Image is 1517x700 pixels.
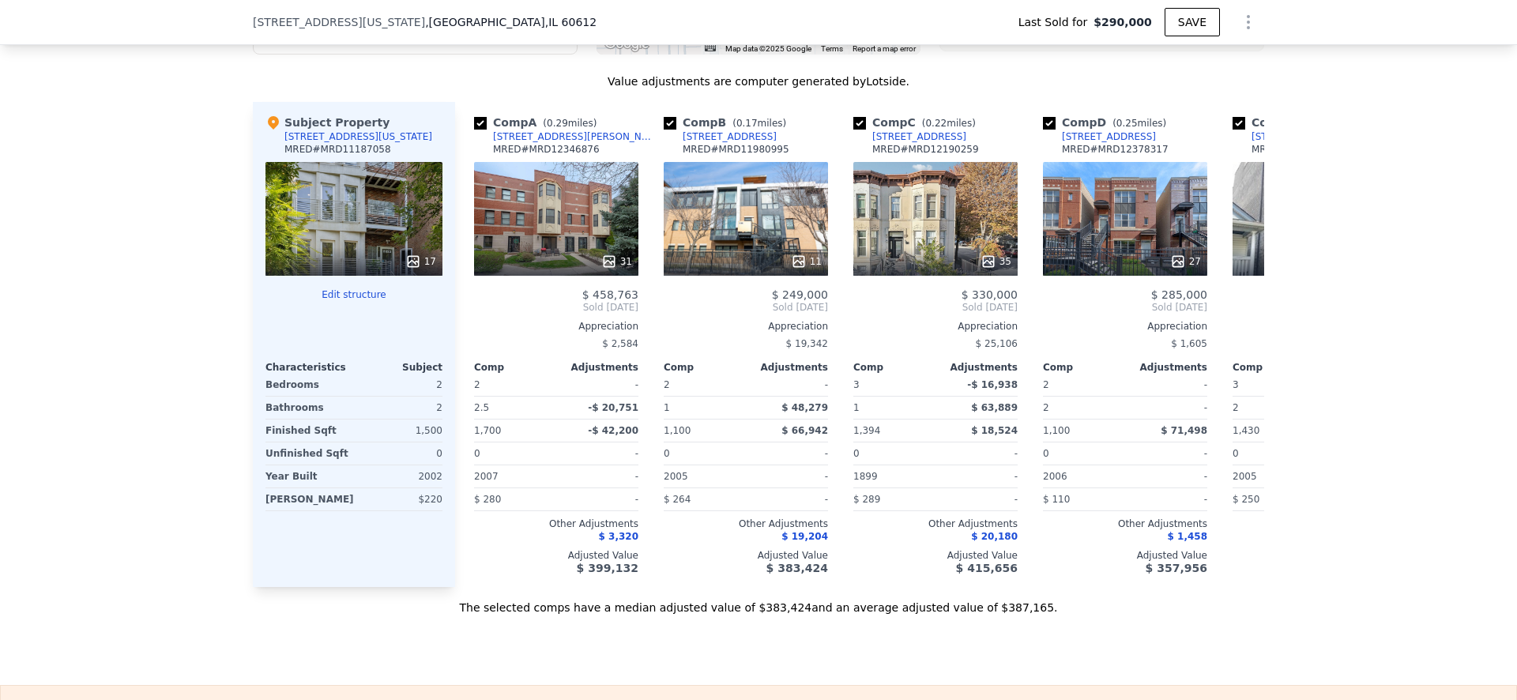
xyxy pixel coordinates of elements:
span: $ 66,942 [781,425,828,436]
div: Appreciation [664,320,828,333]
span: $ 1,458 [1168,531,1207,542]
span: $ 415,656 [956,562,1018,574]
span: $ 357,956 [1146,562,1207,574]
span: 1,100 [1043,425,1070,436]
div: Unfinished Sqft [265,442,351,465]
div: 2 [1043,397,1122,419]
div: [PERSON_NAME] [265,488,354,510]
div: Comp [1043,361,1125,374]
a: Terms (opens in new tab) [821,44,843,53]
a: [STREET_ADDRESS][US_STATE] [1233,130,1399,143]
div: Comp D [1043,115,1173,130]
span: 3 [1233,379,1239,390]
span: $ 383,424 [766,562,828,574]
button: Edit structure [265,288,442,301]
div: Adjusted Value [1043,549,1207,562]
div: 17 [405,254,436,269]
div: 0 [357,442,442,465]
span: $ 330,000 [962,288,1018,301]
div: Value adjustments are computer generated by Lotside . [253,73,1264,89]
span: $ 19,342 [786,338,828,349]
a: Report a map error [853,44,916,53]
div: [STREET_ADDRESS][US_STATE] [284,130,432,143]
span: 1,100 [664,425,691,436]
div: 2 [1233,397,1312,419]
div: 2 [357,374,442,396]
div: Bathrooms [265,397,351,419]
span: $ 110 [1043,494,1070,505]
div: - [559,374,638,396]
div: 1,500 [357,420,442,442]
span: $290,000 [1094,14,1152,30]
span: ( miles) [1106,118,1173,129]
span: 2 [664,379,670,390]
div: Appreciation [1233,320,1397,333]
span: 0 [853,448,860,459]
span: 2 [1043,379,1049,390]
span: $ 18,524 [971,425,1018,436]
a: [STREET_ADDRESS] [1043,130,1156,143]
div: Comp [1233,361,1315,374]
div: Bedrooms [265,374,351,396]
span: 0.29 [547,118,568,129]
div: $220 [360,488,442,510]
div: Subject [354,361,442,374]
div: - [559,465,638,487]
div: Comp [853,361,935,374]
div: - [749,488,828,510]
span: $ 19,204 [781,531,828,542]
div: 2007 [474,465,553,487]
span: $ 63,889 [971,402,1018,413]
span: $ 25,106 [976,338,1018,349]
span: 1,430 [1233,425,1259,436]
span: Sold [DATE] [853,301,1018,314]
span: , IL 60612 [545,16,597,28]
div: Comp [664,361,746,374]
div: - [559,488,638,510]
span: $ 285,000 [1151,288,1207,301]
span: $ 399,132 [577,562,638,574]
div: - [1233,333,1397,355]
span: $ 264 [664,494,691,505]
div: MRED # MRD12346876 [493,143,600,156]
div: 35 [981,254,1011,269]
div: Other Adjustments [664,517,828,530]
span: 0 [1043,448,1049,459]
div: [STREET_ADDRESS][PERSON_NAME] [493,130,657,143]
a: [STREET_ADDRESS] [664,130,777,143]
div: Other Adjustments [1043,517,1207,530]
span: 0.17 [736,118,758,129]
span: -$ 42,200 [588,425,638,436]
div: MRED # MRD11980995 [683,143,789,156]
span: $ 3,320 [599,531,638,542]
div: - [749,465,828,487]
div: MRED # MRD12190259 [872,143,979,156]
span: , [GEOGRAPHIC_DATA] [425,14,597,30]
div: MRED # MRD11187058 [284,143,391,156]
a: [STREET_ADDRESS] [853,130,966,143]
div: Comp B [664,115,792,130]
span: 0 [664,448,670,459]
span: $ 20,180 [971,531,1018,542]
div: 2002 [357,465,442,487]
div: 2.5 [474,397,553,419]
div: Comp E [1233,115,1361,130]
div: [STREET_ADDRESS][US_STATE] [1252,130,1399,143]
div: Characteristics [265,361,354,374]
div: - [749,374,828,396]
span: Map data ©2025 Google [725,44,811,53]
span: -$ 20,751 [588,402,638,413]
span: 0.22 [925,118,947,129]
span: $ 2,584 [602,338,638,349]
div: Subject Property [265,115,390,130]
div: Appreciation [853,320,1018,333]
span: Sold [DATE] [1043,301,1207,314]
span: ( miles) [916,118,982,129]
div: 2 [357,397,442,419]
span: Last Sold for [1018,14,1094,30]
div: 31 [601,254,632,269]
div: - [1128,488,1207,510]
span: [STREET_ADDRESS][US_STATE] [253,14,425,30]
div: Comp C [853,115,982,130]
div: Other Adjustments [474,517,638,530]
